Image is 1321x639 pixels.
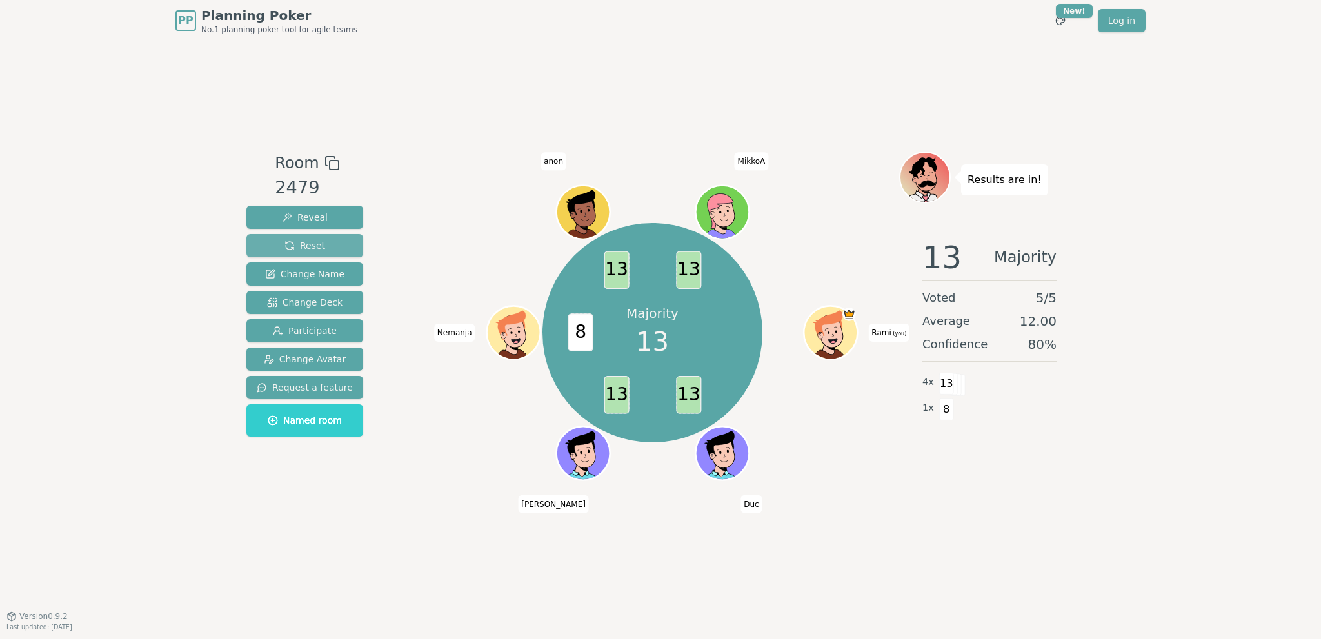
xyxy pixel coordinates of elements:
[939,398,954,420] span: 8
[805,308,855,358] button: Click to change your avatar
[434,324,475,342] span: Click to change your name
[1020,312,1057,330] span: 12.00
[268,414,342,427] span: Named room
[267,296,343,309] span: Change Deck
[257,381,353,394] span: Request a feature
[994,242,1057,273] span: Majority
[246,234,363,257] button: Reset
[265,268,344,280] span: Change Name
[604,376,629,414] span: 13
[922,401,934,415] span: 1 x
[568,314,593,352] span: 8
[676,376,701,414] span: 13
[626,304,679,322] p: Majority
[541,152,566,170] span: Click to change your name
[246,376,363,399] button: Request a feature
[273,324,337,337] span: Participate
[922,289,956,307] span: Voted
[6,624,72,631] span: Last updated: [DATE]
[676,251,701,290] span: 13
[175,6,357,35] a: PPPlanning PokerNo.1 planning poker tool for agile teams
[282,211,328,224] span: Reveal
[246,206,363,229] button: Reveal
[275,152,319,175] span: Room
[275,175,339,201] div: 2479
[246,348,363,371] button: Change Avatar
[922,335,988,353] span: Confidence
[1098,9,1146,32] a: Log in
[939,373,954,395] span: 13
[968,171,1042,189] p: Results are in!
[604,251,629,290] span: 13
[842,308,856,321] span: Rami is the host
[518,495,589,513] span: Click to change your name
[636,322,669,361] span: 13
[1028,335,1057,353] span: 80 %
[891,331,907,337] span: (you)
[1049,9,1072,32] button: New!
[201,6,357,25] span: Planning Poker
[735,152,769,170] span: Click to change your name
[740,495,762,513] span: Click to change your name
[1036,289,1057,307] span: 5 / 5
[178,13,193,28] span: PP
[1056,4,1093,18] div: New!
[201,25,357,35] span: No.1 planning poker tool for agile teams
[19,611,68,622] span: Version 0.9.2
[246,319,363,342] button: Participate
[922,242,962,273] span: 13
[284,239,325,252] span: Reset
[868,324,909,342] span: Click to change your name
[246,291,363,314] button: Change Deck
[922,375,934,389] span: 4 x
[922,312,970,330] span: Average
[246,262,363,286] button: Change Name
[246,404,363,437] button: Named room
[6,611,68,622] button: Version0.9.2
[264,353,346,366] span: Change Avatar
